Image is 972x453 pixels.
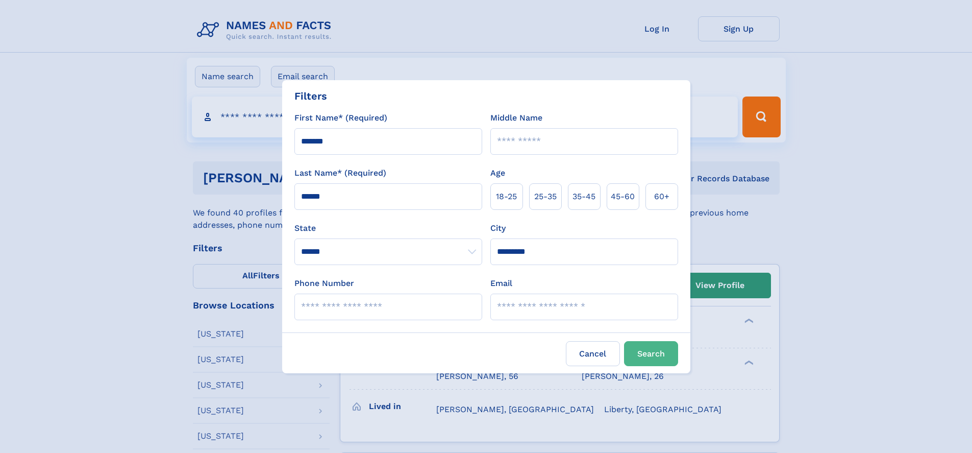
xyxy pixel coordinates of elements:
[294,222,482,234] label: State
[566,341,620,366] label: Cancel
[294,112,387,124] label: First Name* (Required)
[294,88,327,104] div: Filters
[294,167,386,179] label: Last Name* (Required)
[624,341,678,366] button: Search
[534,190,557,203] span: 25‑35
[572,190,595,203] span: 35‑45
[490,222,506,234] label: City
[490,112,542,124] label: Middle Name
[294,277,354,290] label: Phone Number
[654,190,669,203] span: 60+
[490,167,505,179] label: Age
[611,190,635,203] span: 45‑60
[496,190,517,203] span: 18‑25
[490,277,512,290] label: Email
